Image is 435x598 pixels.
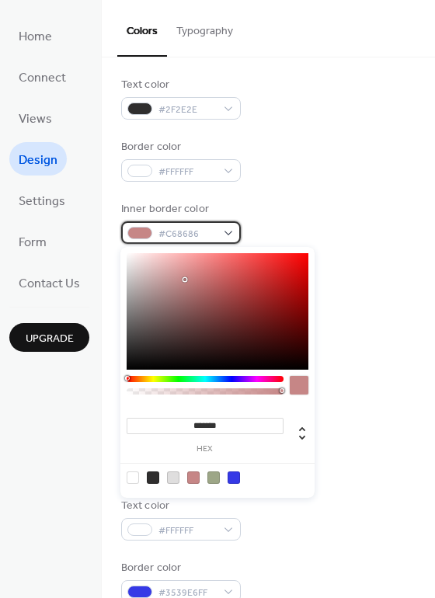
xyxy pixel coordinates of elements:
a: Views [9,101,61,134]
span: #FFFFFF [158,523,216,539]
a: Design [9,142,67,176]
div: Text color [121,77,238,93]
span: #2F2E2E [158,102,216,118]
div: Text color [121,498,238,514]
button: Upgrade [9,323,89,352]
div: Inner border color [121,201,238,217]
div: Border color [121,139,238,155]
span: Upgrade [26,331,74,347]
span: Design [19,148,57,172]
span: Contact Us [19,272,80,296]
a: Form [9,224,56,258]
div: rgb(255, 255, 255) [127,471,139,484]
a: Home [9,19,61,52]
a: Connect [9,60,75,93]
span: #FFFFFF [158,164,216,180]
label: hex [127,445,284,454]
div: rgb(198, 134, 134) [187,471,200,484]
span: Form [19,231,47,255]
span: #C68686 [158,226,216,242]
span: Home [19,25,52,49]
a: Settings [9,183,75,217]
div: rgb(157, 166, 135) [207,471,220,484]
a: Contact Us [9,266,89,299]
div: rgb(47, 46, 46) [147,471,159,484]
div: rgb(53, 57, 230) [228,471,240,484]
span: Settings [19,189,65,214]
div: rgba(104, 98, 98, 0.20784313725490197) [167,471,179,484]
span: Connect [19,66,66,90]
div: Border color [121,560,238,576]
span: Views [19,107,52,131]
